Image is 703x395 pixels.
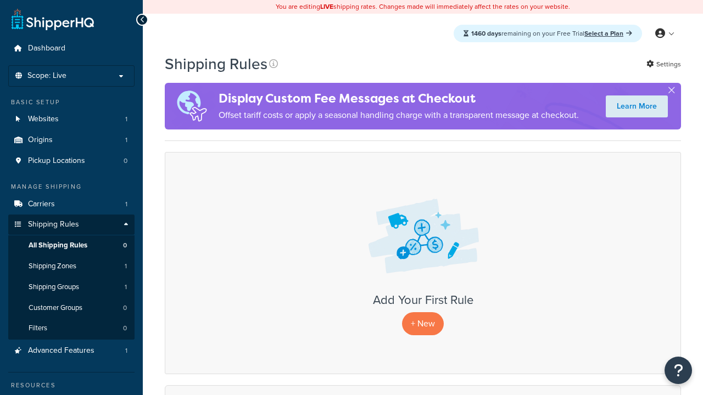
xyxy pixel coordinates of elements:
[454,25,642,42] div: remaining on your Free Trial
[8,215,135,235] a: Shipping Rules
[8,151,135,171] a: Pickup Locations 0
[28,136,53,145] span: Origins
[123,241,127,250] span: 0
[8,194,135,215] li: Carriers
[8,182,135,191] div: Manage Shipping
[8,298,135,318] a: Customer Groups 0
[125,136,127,145] span: 1
[125,262,127,271] span: 1
[8,235,135,256] li: All Shipping Rules
[8,130,135,150] li: Origins
[123,324,127,333] span: 0
[165,53,267,75] h1: Shipping Rules
[176,294,669,307] h3: Add Your First Rule
[8,194,135,215] a: Carriers 1
[8,381,135,390] div: Resources
[8,215,135,340] li: Shipping Rules
[125,200,127,209] span: 1
[8,318,135,338] li: Filters
[606,95,668,117] a: Learn More
[219,108,579,123] p: Offset tariff costs or apply a seasonal handling charge with a transparent message at checkout.
[8,109,135,129] li: Websites
[584,29,632,38] a: Select a Plan
[8,341,135,361] a: Advanced Features 1
[646,57,681,72] a: Settings
[8,277,135,297] li: Shipping Groups
[29,303,82,313] span: Customer Groups
[402,312,444,335] p: + New
[8,38,135,59] a: Dashboard
[27,71,66,81] span: Scope: Live
[8,130,135,150] a: Origins 1
[28,156,85,166] span: Pickup Locations
[124,156,127,166] span: 0
[125,346,127,356] span: 1
[8,109,135,129] a: Websites 1
[29,283,79,292] span: Shipping Groups
[29,241,87,250] span: All Shipping Rules
[125,283,127,292] span: 1
[29,262,76,271] span: Shipping Zones
[8,298,135,318] li: Customer Groups
[28,44,65,53] span: Dashboard
[28,346,94,356] span: Advanced Features
[219,89,579,108] h4: Display Custom Fee Messages at Checkout
[165,83,219,129] img: duties-banner-06bc72dcb5fe05cb3f9472aba00be2ae8eb53ab6f0d8bb03d382ba314ac3c341.png
[28,200,55,209] span: Carriers
[123,303,127,313] span: 0
[471,29,501,38] strong: 1460 days
[8,235,135,256] a: All Shipping Rules 0
[8,98,135,107] div: Basic Setup
[28,220,79,229] span: Shipping Rules
[125,115,127,124] span: 1
[28,115,59,124] span: Websites
[8,318,135,338] a: Filters 0
[8,256,135,276] a: Shipping Zones 1
[8,277,135,297] a: Shipping Groups 1
[8,341,135,361] li: Advanced Features
[8,256,135,276] li: Shipping Zones
[320,2,333,12] b: LIVE
[29,324,47,333] span: Filters
[8,151,135,171] li: Pickup Locations
[12,8,94,30] a: ShipperHQ Home
[665,357,692,384] button: Open Resource Center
